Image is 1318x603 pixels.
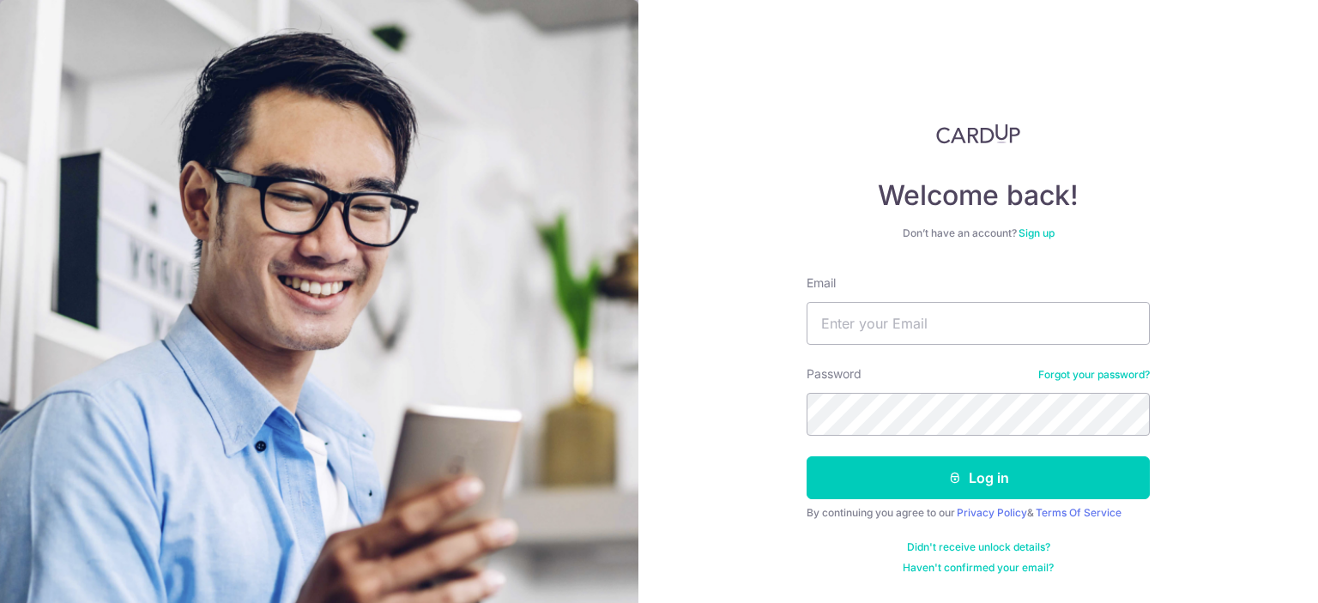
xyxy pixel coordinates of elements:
a: Forgot your password? [1038,368,1150,382]
input: Enter your Email [807,302,1150,345]
label: Password [807,365,862,383]
div: By continuing you agree to our & [807,506,1150,520]
label: Email [807,274,836,292]
button: Log in [807,456,1150,499]
a: Haven't confirmed your email? [903,561,1054,575]
img: CardUp Logo [936,124,1020,144]
div: Don’t have an account? [807,226,1150,240]
a: Privacy Policy [957,506,1027,519]
h4: Welcome back! [807,178,1150,213]
a: Sign up [1019,226,1055,239]
a: Terms Of Service [1036,506,1122,519]
a: Didn't receive unlock details? [907,540,1050,554]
